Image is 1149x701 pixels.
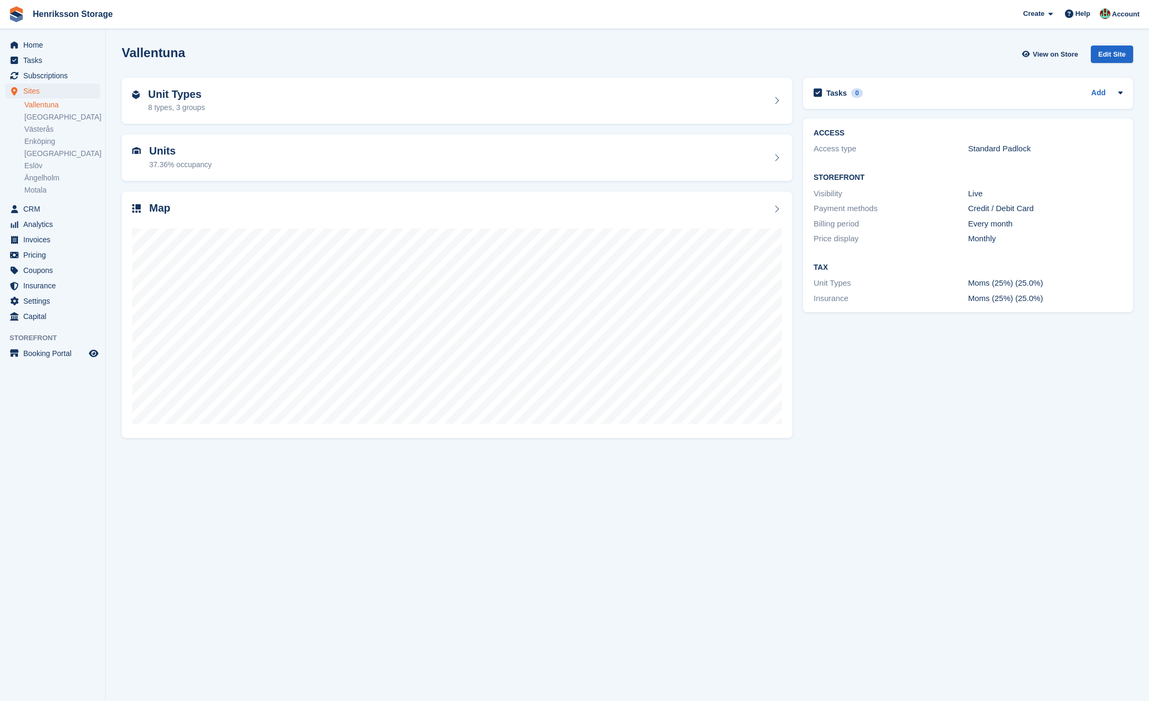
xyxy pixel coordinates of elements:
a: Motala [24,185,100,195]
a: menu [5,309,100,324]
span: Analytics [23,217,87,232]
span: Settings [23,294,87,308]
a: Map [122,192,792,439]
img: stora-icon-8386f47178a22dfd0bd8f6a31ec36ba5ce8667c1dd55bd0f319d3a0aa187defe.svg [8,6,24,22]
a: menu [5,217,100,232]
h2: Tasks [826,88,847,98]
a: Units 37.36% occupancy [122,134,792,181]
div: Unit Types [814,277,968,289]
span: Help [1075,8,1090,19]
span: View on Store [1033,49,1078,60]
div: Credit / Debit Card [968,203,1123,215]
a: menu [5,263,100,278]
span: Capital [23,309,87,324]
a: menu [5,294,100,308]
span: Tasks [23,53,87,68]
a: menu [5,84,100,98]
a: menu [5,68,100,83]
a: Henriksson Storage [29,5,117,23]
span: Subscriptions [23,68,87,83]
span: Invoices [23,232,87,247]
div: Access type [814,143,968,155]
div: Moms (25%) (25.0%) [968,293,1123,305]
h2: Unit Types [148,88,205,101]
a: menu [5,248,100,262]
img: map-icn-33ee37083ee616e46c38cad1a60f524a97daa1e2b2c8c0bc3eb3415660979fc1.svg [132,204,141,213]
a: menu [5,232,100,247]
span: Account [1112,9,1139,20]
div: 0 [851,88,863,98]
h2: Units [149,145,212,157]
h2: Tax [814,263,1123,272]
div: Every month [968,218,1123,230]
div: Payment methods [814,203,968,215]
div: Edit Site [1091,45,1133,63]
span: Booking Portal [23,346,87,361]
div: Billing period [814,218,968,230]
div: Price display [814,233,968,245]
div: Standard Padlock [968,143,1123,155]
h2: ACCESS [814,129,1123,138]
div: Moms (25%) (25.0%) [968,277,1123,289]
div: Monthly [968,233,1123,245]
a: [GEOGRAPHIC_DATA] [24,149,100,159]
span: Pricing [23,248,87,262]
a: Eslöv [24,161,100,171]
span: Create [1023,8,1044,19]
a: Västerås [24,124,100,134]
h2: Map [149,202,170,214]
span: Insurance [23,278,87,293]
span: Home [23,38,87,52]
span: Storefront [10,333,105,343]
a: [GEOGRAPHIC_DATA] [24,112,100,122]
a: menu [5,346,100,361]
img: Isak Martinelle [1100,8,1110,19]
img: unit-type-icn-2b2737a686de81e16bb02015468b77c625bbabd49415b5ef34ead5e3b44a266d.svg [132,90,140,99]
a: Vallentuna [24,100,100,110]
a: Add [1091,87,1106,99]
a: View on Store [1020,45,1082,63]
a: Edit Site [1091,45,1133,67]
a: menu [5,202,100,216]
div: 37.36% occupancy [149,159,212,170]
div: Visibility [814,188,968,200]
span: CRM [23,202,87,216]
span: Coupons [23,263,87,278]
div: 8 types, 3 groups [148,102,205,113]
img: unit-icn-7be61d7bf1b0ce9d3e12c5938cc71ed9869f7b940bace4675aadf7bd6d80202e.svg [132,147,141,154]
h2: Vallentuna [122,45,185,60]
a: Preview store [87,347,100,360]
a: Enköping [24,136,100,147]
div: Insurance [814,293,968,305]
div: Live [968,188,1123,200]
a: menu [5,38,100,52]
a: menu [5,53,100,68]
a: Unit Types 8 types, 3 groups [122,78,792,124]
span: Sites [23,84,87,98]
a: menu [5,278,100,293]
h2: Storefront [814,174,1123,182]
a: Ängelholm [24,173,100,183]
